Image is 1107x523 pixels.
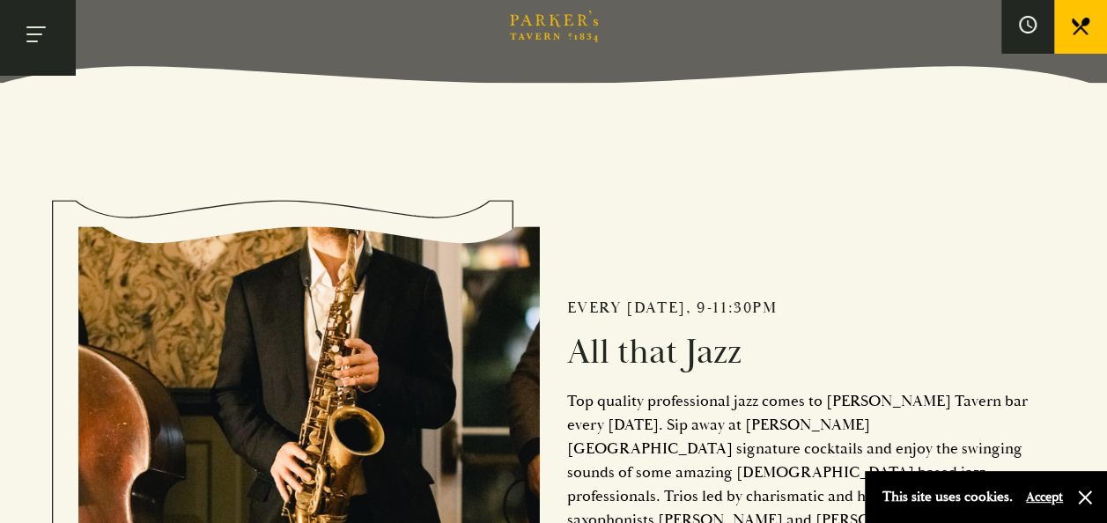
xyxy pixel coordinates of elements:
h2: All that Jazz [567,331,1030,373]
h2: Every [DATE], 9-11:30pm [567,298,1030,318]
button: Accept [1026,489,1063,505]
button: Close and accept [1076,489,1094,506]
p: This site uses cookies. [882,484,1013,510]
